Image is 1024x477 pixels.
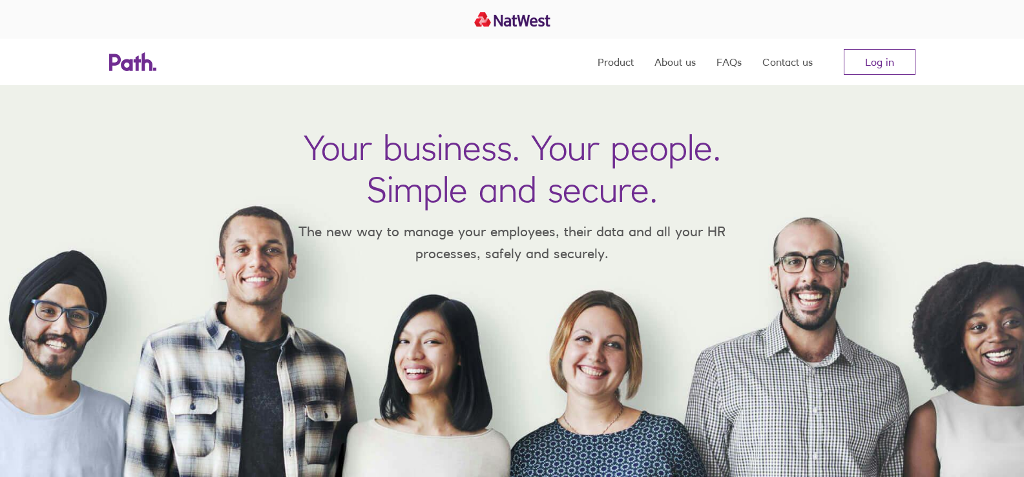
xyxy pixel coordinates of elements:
[654,39,696,85] a: About us
[844,49,915,75] a: Log in
[762,39,813,85] a: Contact us
[280,221,745,264] p: The new way to manage your employees, their data and all your HR processes, safely and securely.
[598,39,634,85] a: Product
[716,39,742,85] a: FAQs
[304,127,721,210] h1: Your business. Your people. Simple and secure.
